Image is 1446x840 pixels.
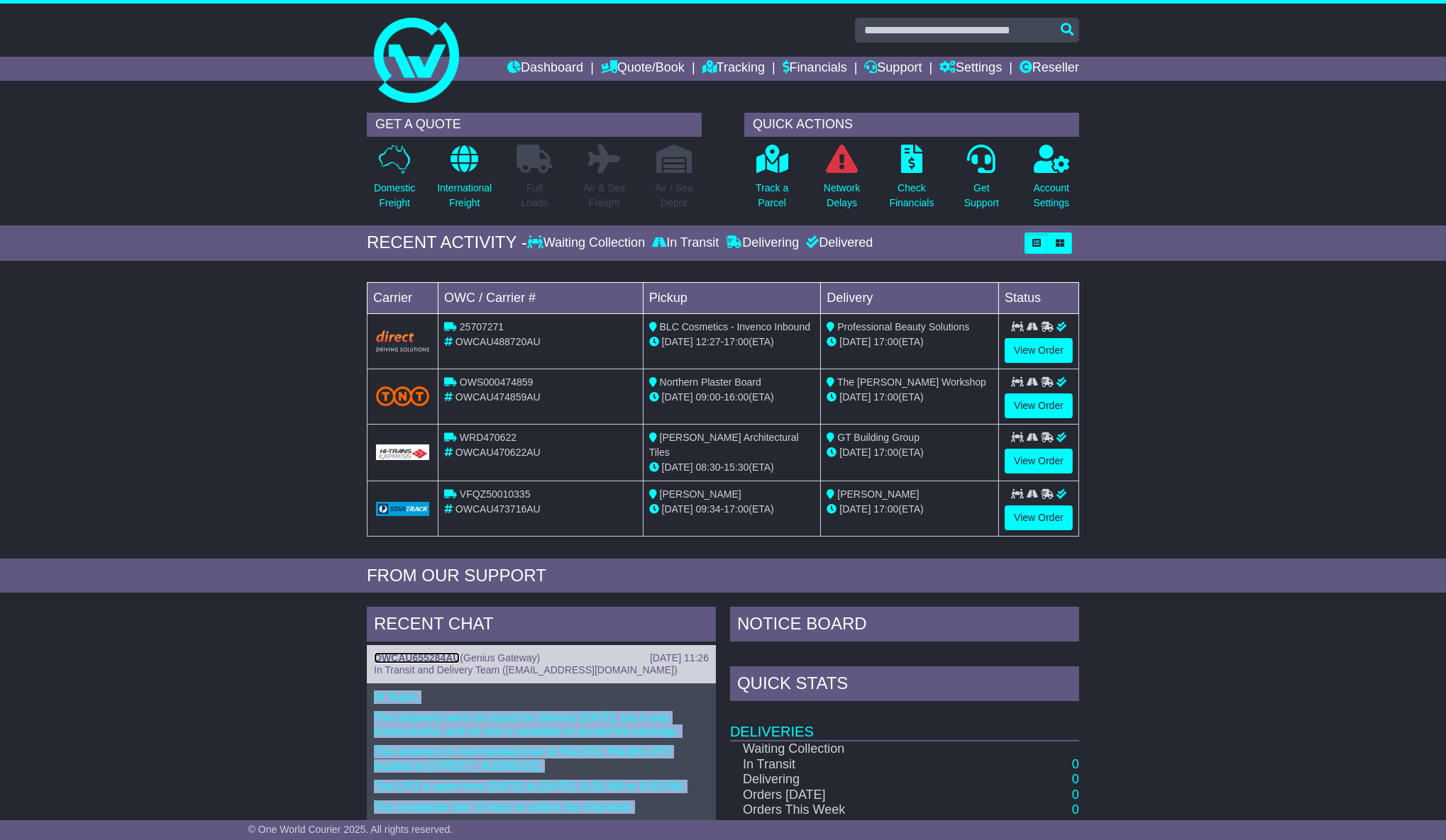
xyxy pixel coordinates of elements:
[376,444,429,460] img: GetCarrierServiceLogo
[662,503,693,515] span: [DATE]
[376,502,429,516] img: GetCarrierServiceLogo
[1072,757,1079,771] a: 0
[839,503,871,515] span: [DATE]
[376,386,429,405] img: TNT_Domestic.png
[662,461,693,473] span: [DATE]
[1033,144,1071,218] a: AccountSettings
[821,282,999,313] td: Delivery
[660,376,761,388] span: Northern Plaster Board
[662,336,693,347] span: [DATE]
[374,181,415,211] p: Domestic Freight
[367,607,716,645] div: RECENT CHAT
[1020,57,1079,81] a: Reseller
[873,503,898,515] span: 17:00
[837,432,920,443] span: GT Building Group
[889,144,935,218] a: CheckFinancials
[730,741,942,757] td: Waiting Collection
[460,321,504,332] span: 25707271
[837,321,969,332] span: Professional Beauty Solutions
[744,113,1079,137] div: QUICK ACTIONS
[374,780,709,793] p: The LPO is open from [DATE] to [DATE], 8:30 AM to 5:00 PM.
[823,144,861,218] a: NetworkDelays
[460,488,531,500] span: VFQZ50010335
[939,57,1002,81] a: Settings
[827,335,993,349] div: (ETA)
[724,503,749,515] span: 17:00
[437,181,492,211] p: International Freight
[722,235,802,251] div: Delivering
[730,802,942,818] td: Orders This Week
[696,391,721,403] span: 09:00
[755,144,789,218] a: Track aParcel
[456,336,541,347] span: OWCAU488720AU
[662,391,693,403] span: [DATE]
[649,390,815,405] div: - (ETA)
[649,235,722,251] div: In Transit
[436,144,492,218] a: InternationalFreight
[730,705,1079,741] td: Deliveries
[839,391,871,403] span: [DATE]
[730,757,942,773] td: In Transit
[864,57,922,81] a: Support
[730,666,1079,705] div: Quick Stats
[873,391,898,403] span: 17:00
[724,391,749,403] span: 16:00
[367,233,527,253] div: RECENT ACTIVITY -
[724,336,749,347] span: 17:00
[1072,818,1079,832] a: 0
[438,282,644,313] td: OWC / Carrier #
[507,57,583,81] a: Dashboard
[730,607,1079,645] div: NOTICE BOARD
[827,445,993,460] div: (ETA)
[890,181,934,211] p: Check Financials
[650,652,709,664] div: [DATE] 11:26
[517,181,552,211] p: Full Loads
[1072,772,1079,786] a: 0
[827,502,993,517] div: (ETA)
[873,336,898,347] span: 17:00
[527,235,649,251] div: Waiting Collection
[1072,788,1079,802] a: 0
[837,488,919,500] span: [PERSON_NAME]
[1005,449,1073,474] a: View Order
[696,503,721,515] span: 09:34
[374,652,460,663] a: OWCAU655284AU
[649,460,815,475] div: - (ETA)
[649,335,815,349] div: - (ETA)
[463,652,537,663] span: Genius Gateway
[730,772,942,788] td: Delivering
[839,447,871,458] span: [DATE]
[1005,505,1073,530] a: View Order
[649,502,815,517] div: - (ETA)
[367,113,702,137] div: GET A QUOTE
[660,488,741,500] span: [PERSON_NAME]
[376,330,429,352] img: Direct.png
[1005,393,1073,418] a: View Order
[460,432,517,443] span: WRD470622
[456,503,541,515] span: OWCAU473716AU
[1005,338,1073,363] a: View Order
[643,282,821,313] td: Pickup
[827,390,993,405] div: (ETA)
[802,235,873,251] div: Delivered
[873,447,898,458] span: 17:00
[839,336,871,347] span: [DATE]
[999,282,1079,313] td: Status
[655,181,693,211] p: Air / Sea Depot
[649,432,799,458] span: [PERSON_NAME] Architectural Tiles
[601,57,685,81] a: Quote/Book
[730,818,942,834] td: Orders This Month
[1034,181,1070,211] p: Account Settings
[374,652,709,664] div: ( )
[374,664,678,676] span: In Transit and Delivery Team ([EMAIL_ADDRESS][DOMAIN_NAME])
[583,181,625,211] p: Air & Sea Freight
[660,321,810,332] span: BLC Cosmetics - Invenco Inbound
[696,461,721,473] span: 08:30
[837,376,986,388] span: The [PERSON_NAME] Workshop
[964,144,1000,218] a: GetSupport
[1072,802,1079,817] a: 0
[824,181,860,211] p: Network Delays
[783,57,847,81] a: Financials
[964,181,999,211] p: Get Support
[696,336,721,347] span: 12:27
